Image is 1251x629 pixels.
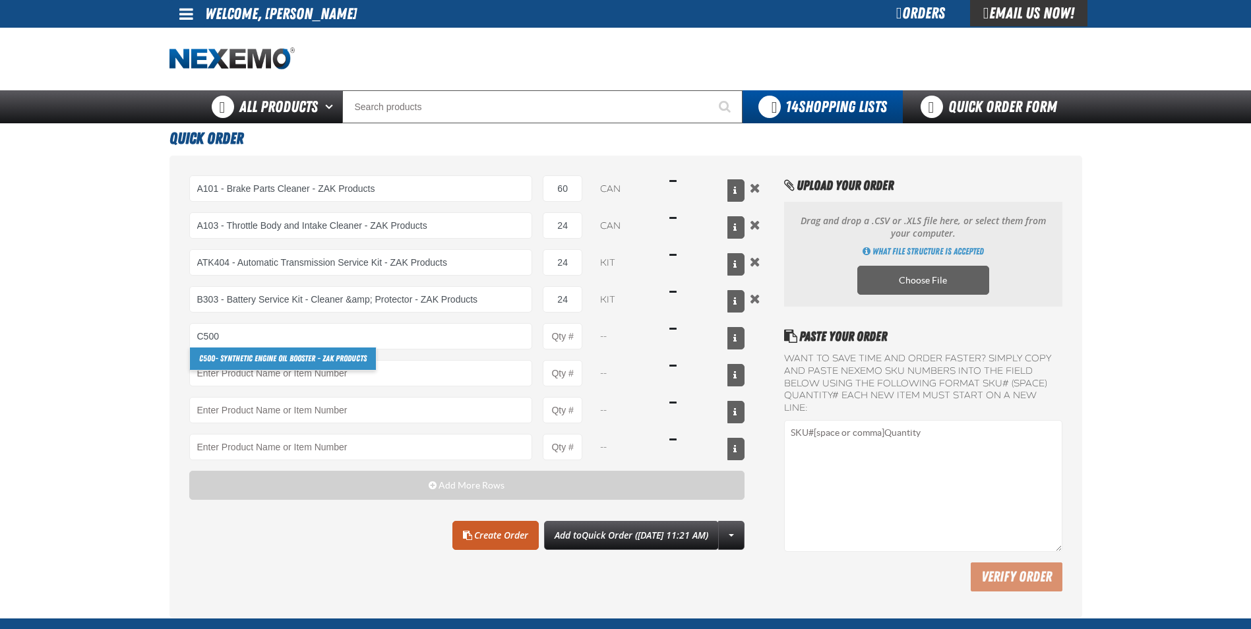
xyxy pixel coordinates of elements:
[710,90,743,123] button: Start Searching
[863,245,984,258] a: Get Directions of how to import multiple products using an CSV, XLSX or ODS file. Opens a popup
[189,175,533,202] input: Product
[190,347,376,370] a: C500- Synthetic Engine Oil Booster - ZAK Products
[582,529,708,541] span: Quick Order ([DATE] 11:21 AM)
[439,480,504,491] span: Add More Rows
[784,353,1062,415] label: Want to save time and order faster? Simply copy and paste NEXEMO SKU numbers into the field below...
[189,360,533,386] : Product
[342,90,743,123] input: Search
[189,249,533,276] input: Product
[555,529,708,541] span: Add to
[785,98,887,116] span: Shopping Lists
[544,521,719,550] button: Add toQuick Order ([DATE] 11:21 AM)
[743,90,903,123] button: You have 14 Shopping Lists. Open to view details
[747,255,763,269] button: Remove the current row
[857,266,989,295] label: Choose CSV, XLSX or ODS file to import multiple products. Opens a popup
[189,323,533,349] input: Product
[747,181,763,195] button: Remove the current row
[320,90,342,123] button: Open All Products pages
[543,323,582,349] input: Product Quantity
[543,360,582,386] input: Product Quantity
[784,175,1062,195] h2: Upload Your Order
[784,326,1062,346] h2: Paste Your Order
[452,521,539,550] a: Create Order
[543,175,582,202] input: Product Quantity
[747,218,763,232] button: Remove the current row
[199,353,215,363] strong: C500
[593,212,659,239] select: Unit
[593,249,659,276] select: Unit
[169,47,295,71] img: Nexemo logo
[593,286,659,313] select: Unit
[727,327,745,349] button: View All Prices
[727,401,745,423] button: View All Prices
[727,179,745,202] button: View All Prices
[903,90,1082,123] a: Quick Order Form
[727,216,745,239] button: View All Prices
[189,471,745,500] button: Add More Rows
[543,212,582,239] input: Product Quantity
[785,98,799,116] strong: 14
[239,95,318,119] span: All Products
[189,434,533,460] : Product
[543,397,582,423] input: Product Quantity
[189,397,533,423] : Product
[727,290,745,313] button: View All Prices
[727,253,745,276] button: View All Prices
[727,438,745,460] button: View All Prices
[747,291,763,306] button: Remove the current row
[543,249,582,276] input: Product Quantity
[169,129,243,148] span: Quick Order
[189,212,533,239] input: Product
[543,434,582,460] input: Product Quantity
[189,286,533,313] input: Product
[593,175,659,202] select: Unit
[543,286,582,313] input: Product Quantity
[727,364,745,386] button: View All Prices
[797,215,1049,240] p: Drag and drop a .CSV or .XLS file here, or select them from your computer.
[718,521,745,550] a: More Actions
[169,47,295,71] a: Home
